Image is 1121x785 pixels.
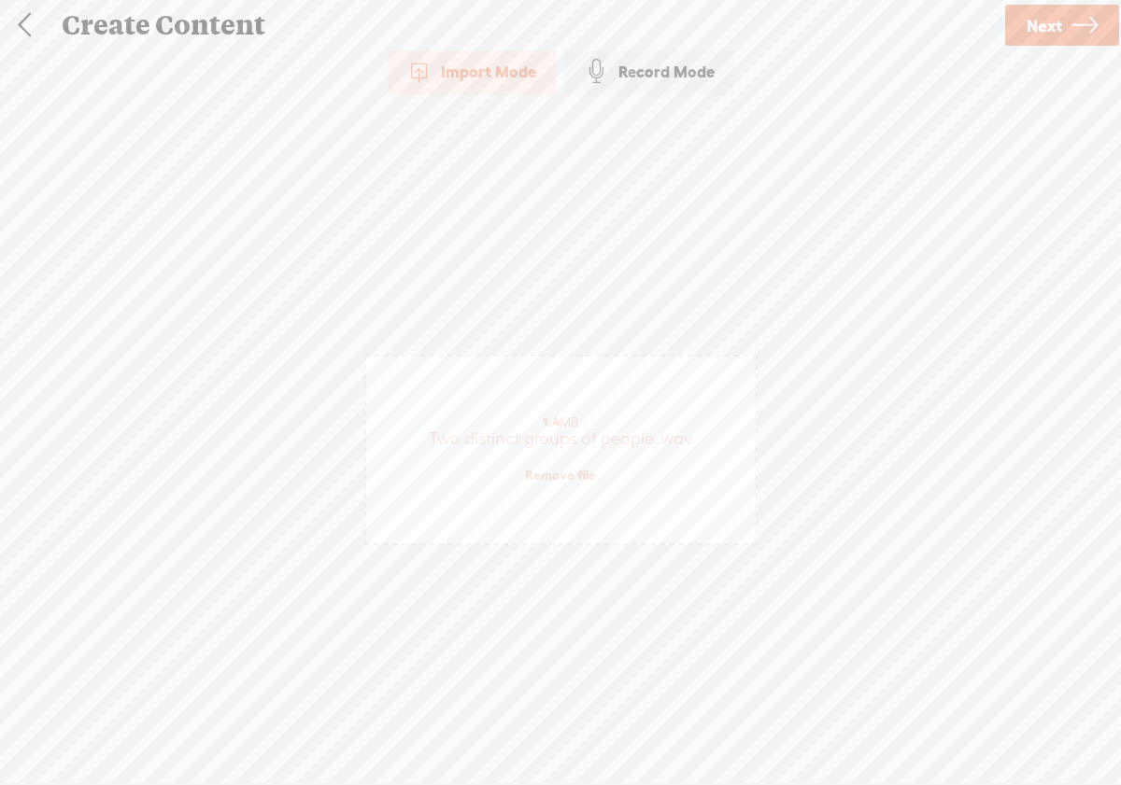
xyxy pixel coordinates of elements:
span: Next [1027,2,1062,49]
strong: 1.4 [543,414,560,429]
span: MB [543,414,578,429]
div: Import Mode [388,49,556,95]
span: Two distinct groups of people..wav [429,428,692,448]
div: Create Content [49,1,1002,49]
a: Remove file [525,467,596,484]
div: Record Mode [565,49,734,95]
